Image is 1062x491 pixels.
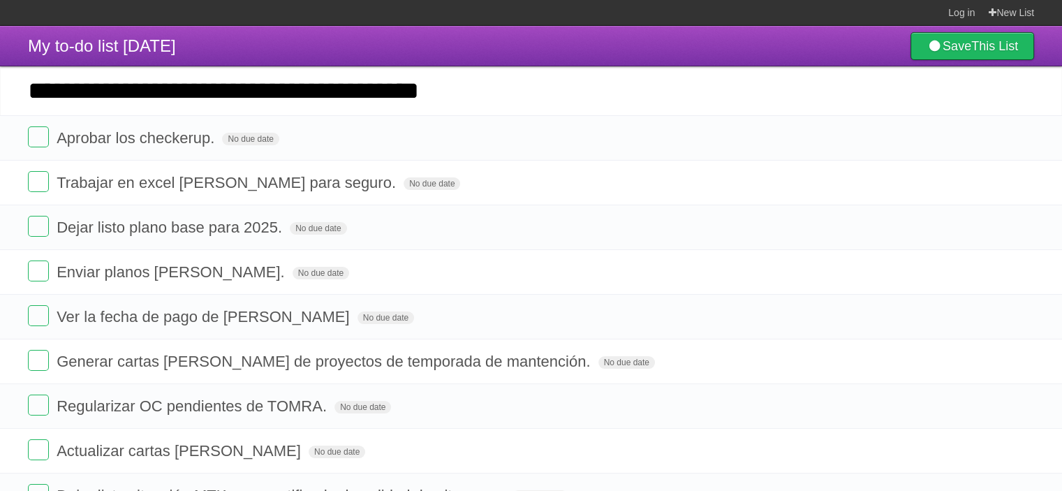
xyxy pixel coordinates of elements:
[598,356,655,369] span: No due date
[28,36,176,55] span: My to-do list [DATE]
[57,263,288,281] span: Enviar planos [PERSON_NAME].
[28,216,49,237] label: Done
[57,442,304,460] span: Actualizar cartas [PERSON_NAME]
[28,439,49,460] label: Done
[290,222,346,235] span: No due date
[357,312,414,324] span: No due date
[971,39,1018,53] b: This List
[28,305,49,326] label: Done
[57,308,353,325] span: Ver la fecha de pago de [PERSON_NAME]
[910,32,1034,60] a: SaveThis List
[28,395,49,416] label: Done
[57,129,218,147] span: Aprobar los checkerup.
[293,267,349,279] span: No due date
[404,177,460,190] span: No due date
[28,171,49,192] label: Done
[28,126,49,147] label: Done
[57,174,399,191] span: Trabajar en excel [PERSON_NAME] para seguro.
[309,446,365,458] span: No due date
[28,261,49,281] label: Done
[28,350,49,371] label: Done
[222,133,279,145] span: No due date
[57,397,330,415] span: Regularizar OC pendientes de TOMRA.
[334,401,391,413] span: No due date
[57,219,286,236] span: Dejar listo plano base para 2025.
[57,353,593,370] span: Generar cartas [PERSON_NAME] de proyectos de temporada de mantención.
